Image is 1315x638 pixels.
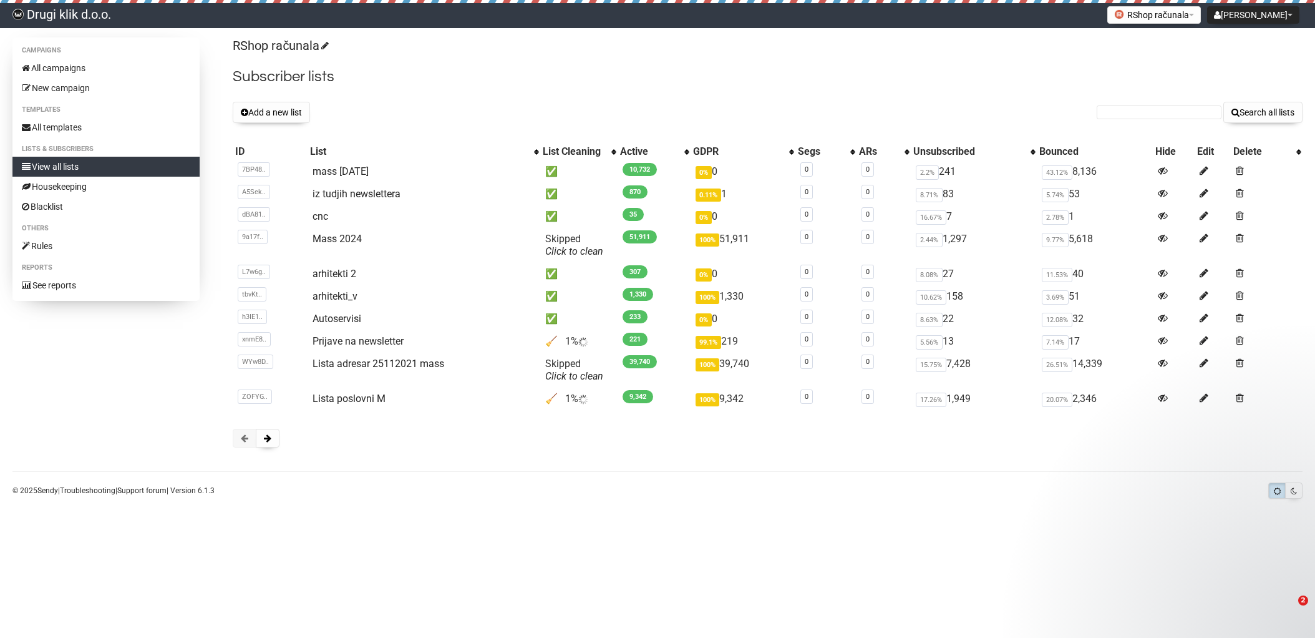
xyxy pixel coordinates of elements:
[1042,313,1072,327] span: 12.08%
[543,145,605,158] div: List Cleaning
[911,388,1037,410] td: 1,949
[12,260,200,275] li: Reports
[805,335,808,343] a: 0
[540,330,618,353] td: 🧹 1%
[238,265,270,279] span: L7w6g..
[1037,205,1153,228] td: 1
[235,145,305,158] div: ID
[238,332,271,346] span: xnmE8..
[623,390,653,403] span: 9,342
[916,210,946,225] span: 16.67%
[866,165,870,174] a: 0
[540,388,618,410] td: 🧹 1%
[540,183,618,205] td: ✅
[12,197,200,217] a: Blacklist
[1042,335,1069,350] span: 7.14%
[805,188,808,196] a: 0
[233,143,308,160] th: ID: No sort applied, sorting is disabled
[540,285,618,308] td: ✅
[1037,353,1153,388] td: 14,339
[911,330,1037,353] td: 13
[1233,145,1290,158] div: Delete
[691,285,795,308] td: 1,330
[696,268,712,282] span: 0%
[911,205,1037,228] td: 7
[911,228,1037,263] td: 1,297
[12,58,200,78] a: All campaigns
[691,388,795,410] td: 9,342
[916,358,946,372] span: 15.75%
[12,142,200,157] li: Lists & subscribers
[805,313,808,321] a: 0
[12,9,24,20] img: 8de6925a14bec10a103b3121561b8636
[691,143,795,160] th: GDPR: No sort applied, activate to apply an ascending sort
[911,183,1037,205] td: 83
[313,313,361,325] a: Autoservisi
[696,336,721,349] span: 99.1%
[916,335,943,350] span: 5.56%
[238,390,272,404] span: ZOFYG..
[916,233,943,247] span: 2.44%
[866,188,870,196] a: 0
[1207,6,1299,24] button: [PERSON_NAME]
[313,165,369,177] a: mass [DATE]
[866,358,870,366] a: 0
[911,143,1037,160] th: Unsubscribed: No sort applied, activate to apply an ascending sort
[238,162,270,177] span: 7BP48..
[313,335,404,347] a: Prijave na newsletter
[313,188,400,200] a: iz tudjih newslettera
[859,145,898,158] div: ARs
[691,160,795,183] td: 0
[238,355,273,369] span: WYw8D..
[911,160,1037,183] td: 241
[916,290,946,305] span: 10.62%
[696,291,719,304] span: 100%
[60,486,115,495] a: Troubleshooting
[623,208,644,221] span: 35
[623,265,648,278] span: 307
[1037,228,1153,263] td: 5,618
[911,263,1037,285] td: 27
[540,160,618,183] td: ✅
[696,313,712,326] span: 0%
[1042,268,1072,282] span: 11.53%
[238,310,267,324] span: h3IE1..
[1037,160,1153,183] td: 8,136
[12,157,200,177] a: View all lists
[37,486,58,495] a: Sendy
[691,263,795,285] td: 0
[696,189,721,202] span: 0.11%
[693,145,783,158] div: GDPR
[1037,263,1153,285] td: 40
[916,393,946,407] span: 17.26%
[313,210,328,222] a: cnc
[233,66,1302,88] h2: Subscriber lists
[12,221,200,236] li: Others
[1231,143,1303,160] th: Delete: No sort applied, activate to apply an ascending sort
[578,337,588,347] img: loader.gif
[1042,233,1069,247] span: 9.77%
[12,177,200,197] a: Housekeeping
[313,290,357,302] a: arhitekti_v
[623,230,657,243] span: 51,911
[1037,330,1153,353] td: 17
[310,145,528,158] div: List
[238,287,266,302] span: tbvKt..
[620,145,678,158] div: Active
[1037,285,1153,308] td: 51
[696,393,719,406] span: 100%
[691,330,795,353] td: 219
[623,163,657,176] span: 10,732
[866,268,870,276] a: 0
[313,268,356,280] a: arhitekti 2
[1042,165,1072,180] span: 43.12%
[623,355,657,368] span: 39,740
[866,233,870,241] a: 0
[1195,143,1231,160] th: Edit: No sort applied, sorting is disabled
[805,358,808,366] a: 0
[805,393,808,401] a: 0
[313,358,444,370] a: Lista adresar 25112021 mass
[578,395,588,405] img: loader.gif
[1273,596,1303,626] iframe: Intercom live chat
[238,207,270,222] span: dBA81..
